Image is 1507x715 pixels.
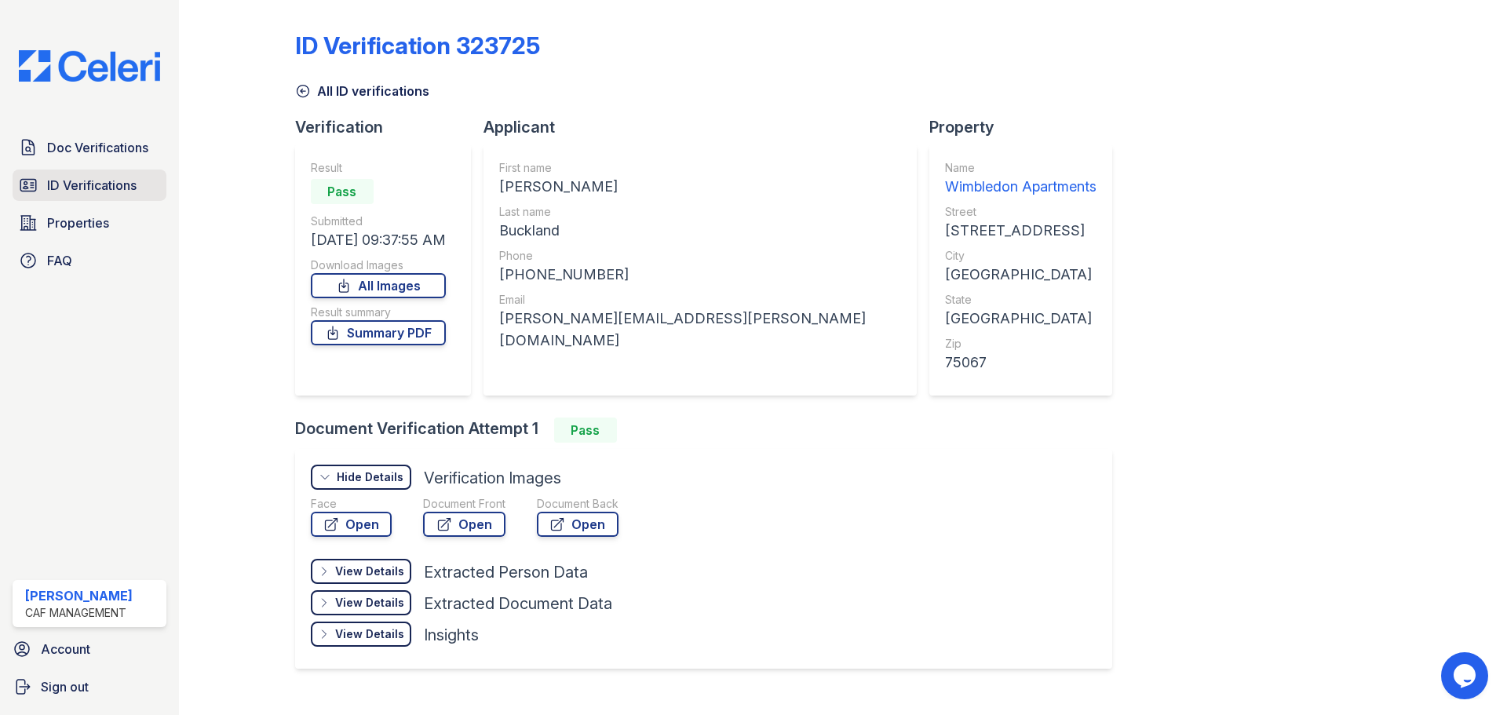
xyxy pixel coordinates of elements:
div: [STREET_ADDRESS] [945,220,1096,242]
div: [PERSON_NAME] [25,586,133,605]
div: Document Verification Attempt 1 [295,418,1125,443]
div: Hide Details [337,469,403,485]
a: ID Verifications [13,170,166,201]
div: Applicant [483,116,929,138]
a: Name Wimbledon Apartments [945,160,1096,198]
div: Pass [554,418,617,443]
div: Property [929,116,1125,138]
div: [PERSON_NAME][EMAIL_ADDRESS][PERSON_NAME][DOMAIN_NAME] [499,308,901,352]
div: Submitted [311,213,446,229]
a: FAQ [13,245,166,276]
div: [GEOGRAPHIC_DATA] [945,264,1096,286]
div: View Details [335,595,404,611]
div: Zip [945,336,1096,352]
div: Email [499,292,901,308]
span: FAQ [47,251,72,270]
div: Buckland [499,220,901,242]
div: Result [311,160,446,176]
a: Open [537,512,618,537]
span: Properties [47,213,109,232]
div: ID Verification 323725 [295,31,540,60]
a: Properties [13,207,166,239]
div: Name [945,160,1096,176]
div: [GEOGRAPHIC_DATA] [945,308,1096,330]
div: [PERSON_NAME] [499,176,901,198]
div: View Details [335,564,404,579]
span: Doc Verifications [47,138,148,157]
a: Open [423,512,505,537]
div: Wimbledon Apartments [945,176,1096,198]
div: CAF Management [25,605,133,621]
div: Street [945,204,1096,220]
div: City [945,248,1096,264]
span: Sign out [41,677,89,696]
div: Extracted Document Data [424,593,612,615]
div: Phone [499,248,901,264]
iframe: chat widget [1441,652,1491,699]
img: CE_Logo_Blue-a8612792a0a2168367f1c8372b55b34899dd931a85d93a1a3d3e32e68fde9ad4.png [6,50,173,82]
a: Sign out [6,671,173,702]
div: Document Back [537,496,618,512]
div: View Details [335,626,404,642]
span: Account [41,640,90,658]
a: All Images [311,273,446,298]
div: Verification Images [424,467,561,489]
div: Document Front [423,496,505,512]
a: Doc Verifications [13,132,166,163]
div: [DATE] 09:37:55 AM [311,229,446,251]
div: Extracted Person Data [424,561,588,583]
div: [PHONE_NUMBER] [499,264,901,286]
span: ID Verifications [47,176,137,195]
a: Open [311,512,392,537]
div: Pass [311,179,374,204]
div: 75067 [945,352,1096,374]
div: Verification [295,116,483,138]
a: All ID verifications [295,82,429,100]
div: Insights [424,624,479,646]
a: Summary PDF [311,320,446,345]
a: Account [6,633,173,665]
div: Download Images [311,257,446,273]
div: Result summary [311,305,446,320]
div: Last name [499,204,901,220]
div: First name [499,160,901,176]
div: Face [311,496,392,512]
div: State [945,292,1096,308]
